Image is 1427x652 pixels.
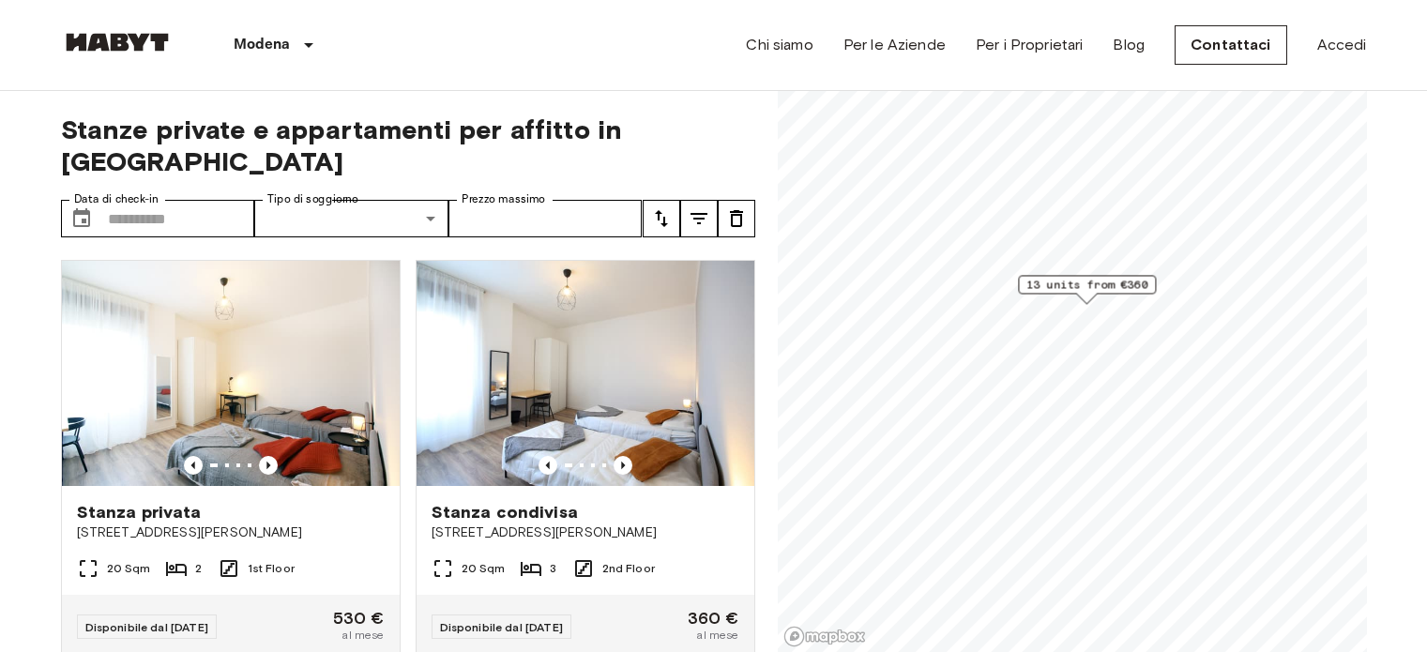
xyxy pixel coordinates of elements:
a: Chi siamo [746,34,812,56]
a: Contattaci [1175,25,1287,65]
span: [STREET_ADDRESS][PERSON_NAME] [77,523,385,542]
span: Stanze private e appartamenti per affitto in [GEOGRAPHIC_DATA] [61,114,755,177]
a: Blog [1113,34,1145,56]
a: Accedi [1317,34,1367,56]
a: Mapbox logo [783,626,866,647]
img: Marketing picture of unit IT-22-001-017-01H [417,261,754,486]
span: 3 [550,560,556,577]
a: Per i Proprietari [976,34,1084,56]
button: Previous image [539,456,557,475]
span: [STREET_ADDRESS][PERSON_NAME] [432,523,739,542]
span: 20 Sqm [462,560,506,577]
span: Stanza condivisa [432,501,578,523]
img: Marketing picture of unit IT-22-001-012-01H [62,261,400,486]
span: Disponibile dal [DATE] [85,620,208,634]
p: Modena [234,34,291,56]
label: Data di check-in [74,191,159,207]
div: Map marker [1018,275,1156,304]
button: Previous image [184,456,203,475]
span: al mese [342,627,384,644]
label: Prezzo massimo [462,191,545,207]
span: al mese [696,627,738,644]
button: Previous image [614,456,632,475]
button: Previous image [259,456,278,475]
span: 2nd Floor [602,560,655,577]
span: 20 Sqm [107,560,151,577]
a: Per le Aziende [843,34,946,56]
span: Stanza privata [77,501,202,523]
span: 13 units from €360 [1026,276,1147,293]
span: 2 [195,560,202,577]
button: tune [718,200,755,237]
button: tune [643,200,680,237]
button: Choose date [63,200,100,237]
span: 1st Floor [248,560,295,577]
label: Tipo di soggiorno [267,191,358,207]
span: 360 € [688,610,739,627]
span: Disponibile dal [DATE] [440,620,563,634]
img: Habyt [61,33,174,52]
button: tune [680,200,718,237]
span: 530 € [333,610,385,627]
